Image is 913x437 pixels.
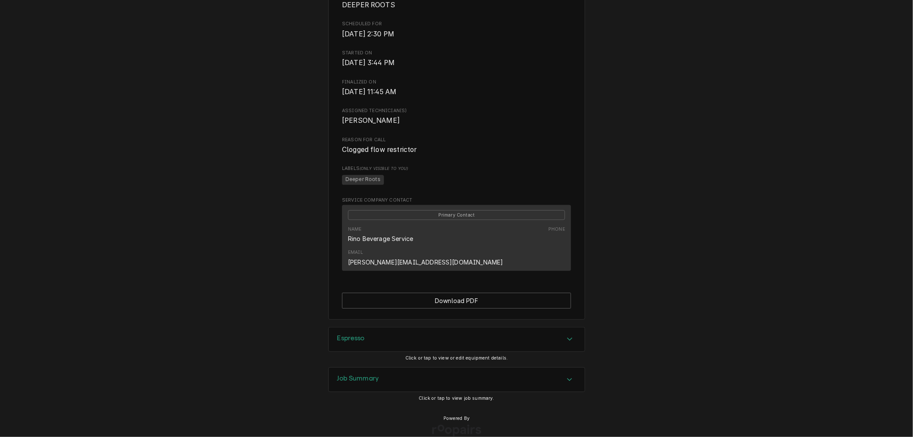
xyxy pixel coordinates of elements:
[342,59,395,67] span: [DATE] 3:44 PM
[342,29,571,39] span: Scheduled For
[342,293,571,309] div: Button Group
[342,58,571,68] span: Started On
[342,116,400,125] span: [PERSON_NAME]
[342,165,571,186] div: [object Object]
[348,234,413,243] div: Rino Beverage Service
[342,88,396,96] span: [DATE] 11:45 AM
[337,334,365,342] h3: Espresso
[342,293,571,309] button: Download PDF
[337,375,379,383] h3: Job Summary
[348,210,565,220] span: Primary Contact
[329,327,585,351] div: Accordion Header
[342,293,571,309] div: Button Group Row
[342,21,571,27] span: Scheduled For
[329,368,585,392] div: Accordion Header
[342,50,571,68] div: Started On
[342,205,571,271] div: Contact
[342,197,571,204] span: Service Company Contact
[348,249,503,266] div: Email
[342,79,571,86] span: Finalized On
[342,50,571,56] span: Started On
[348,226,362,233] div: Name
[342,1,395,9] span: DEEPER ROOTS
[342,79,571,97] div: Finalized On
[342,30,394,38] span: [DATE] 2:30 PM
[342,137,571,143] span: Reason For Call
[342,197,571,275] div: Service Company Contact
[342,137,571,155] div: Reason For Call
[342,107,571,114] span: Assigned Technician(s)
[328,327,585,352] div: Espresso
[548,226,565,243] div: Phone
[329,327,585,351] button: Accordion Details Expand Trigger
[419,395,494,401] span: Click or tap to view job summary.
[329,368,585,392] button: Accordion Details Expand Trigger
[342,165,571,172] span: Labels
[342,116,571,126] span: Assigned Technician(s)
[342,205,571,275] div: Service Company Contact List
[342,21,571,39] div: Scheduled For
[405,355,508,361] span: Click or tap to view or edit equipment details.
[342,146,417,154] span: Clogged flow restrictor
[342,174,571,187] span: [object Object]
[348,226,413,243] div: Name
[348,210,565,220] div: Primary
[342,175,384,185] span: Deeper Roots
[348,249,363,256] div: Email
[348,259,503,266] a: [PERSON_NAME][EMAIL_ADDRESS][DOMAIN_NAME]
[328,367,585,392] div: Job Summary
[342,145,571,155] span: Reason For Call
[443,415,470,422] span: Powered By
[360,166,408,171] span: (Only Visible to You)
[342,87,571,97] span: Finalized On
[548,226,565,233] div: Phone
[342,107,571,126] div: Assigned Technician(s)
